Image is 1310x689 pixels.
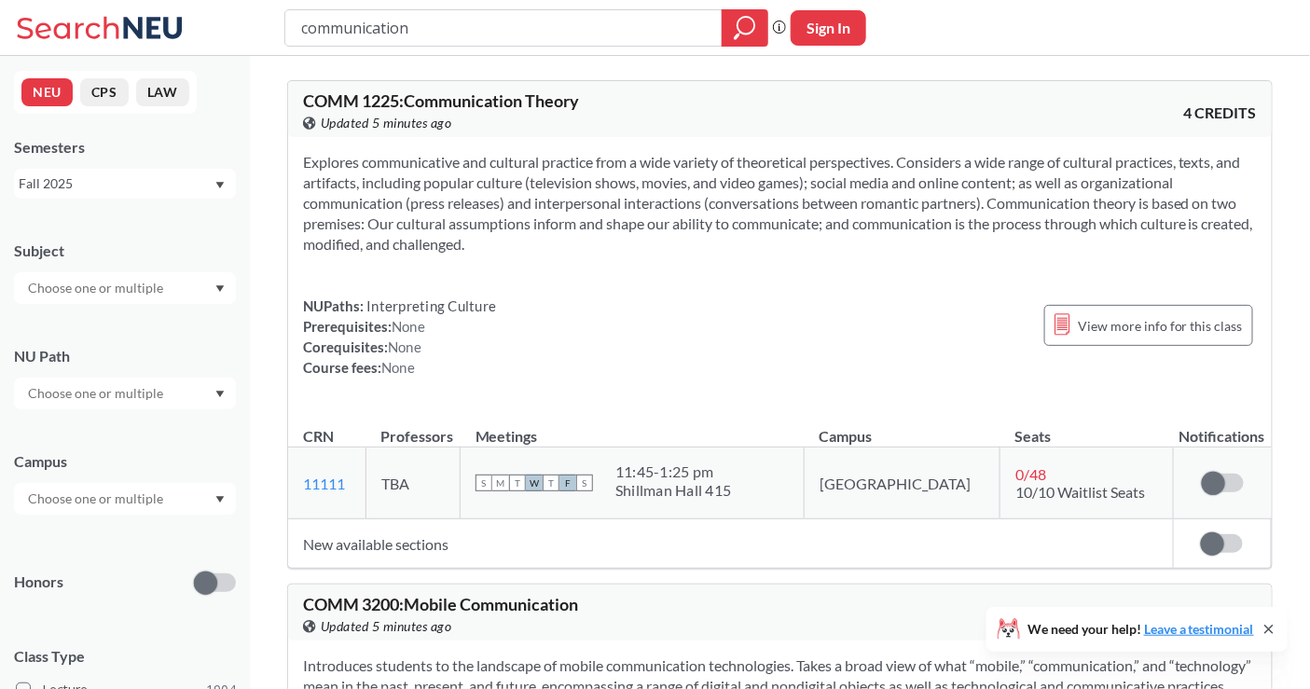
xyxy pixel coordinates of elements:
div: Semesters [14,137,236,158]
a: 11111 [303,475,345,492]
input: Choose one or multiple [19,488,175,510]
span: COMM 3200 : Mobile Communication [303,594,578,614]
svg: magnifying glass [734,15,756,41]
div: magnifying glass [722,9,768,47]
div: NU Path [14,346,236,366]
span: F [559,475,576,491]
svg: Dropdown arrow [215,391,225,398]
svg: Dropdown arrow [215,182,225,189]
th: Meetings [461,407,805,448]
input: Choose one or multiple [19,382,175,405]
div: 11:45 - 1:25 pm [615,462,731,481]
button: Sign In [791,10,866,46]
div: Dropdown arrow [14,378,236,409]
span: View more info for this class [1078,314,1243,338]
span: Interpreting Culture [364,297,496,314]
span: M [492,475,509,491]
span: 4 CREDITS [1184,103,1257,123]
input: Choose one or multiple [19,277,175,299]
button: CPS [80,78,129,106]
span: None [388,338,421,355]
div: Shillman Hall 415 [615,481,731,500]
span: T [509,475,526,491]
div: Subject [14,241,236,261]
div: Dropdown arrow [14,272,236,304]
span: W [526,475,543,491]
span: None [381,359,415,376]
div: NUPaths: Prerequisites: Corequisites: Course fees: [303,296,496,378]
th: Campus [805,407,1000,448]
span: 4 CREDITS [1184,606,1257,627]
span: Class Type [14,646,236,667]
span: S [476,475,492,491]
section: Explores communicative and cultural practice from a wide variety of theoretical perspectives. Con... [303,152,1257,255]
div: Fall 2025Dropdown arrow [14,169,236,199]
svg: Dropdown arrow [215,285,225,293]
span: None [392,318,425,335]
svg: Dropdown arrow [215,496,225,503]
span: T [543,475,559,491]
th: Seats [1000,407,1173,448]
div: Fall 2025 [19,173,214,194]
span: Updated 5 minutes ago [321,113,452,133]
td: TBA [365,448,460,519]
td: [GEOGRAPHIC_DATA] [805,448,1000,519]
span: We need your help! [1027,623,1254,636]
div: Campus [14,451,236,472]
span: 10/10 Waitlist Seats [1015,483,1145,501]
p: Honors [14,572,63,593]
td: New available sections [288,519,1173,569]
div: CRN [303,426,334,447]
span: COMM 1225 : Communication Theory [303,90,579,111]
th: Professors [365,407,460,448]
a: Leave a testimonial [1144,621,1254,637]
button: NEU [21,78,73,106]
th: Notifications [1173,407,1271,448]
button: LAW [136,78,189,106]
input: Class, professor, course number, "phrase" [299,12,709,44]
span: 0 / 48 [1015,465,1046,483]
span: S [576,475,593,491]
span: Updated 5 minutes ago [321,616,452,637]
div: Dropdown arrow [14,483,236,515]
